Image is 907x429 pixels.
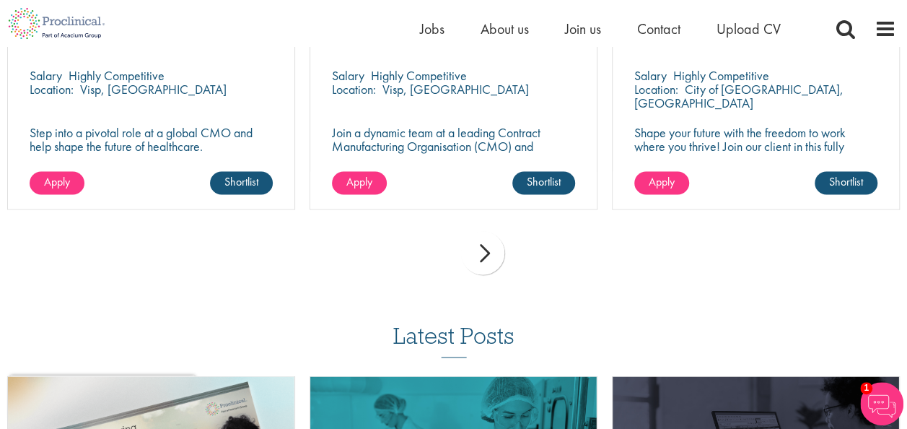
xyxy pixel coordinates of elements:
span: 1 [860,382,872,394]
img: Chatbot [860,382,903,425]
h3: Latest Posts [393,323,514,357]
span: Location: [30,81,74,97]
a: Apply [30,171,84,194]
span: Apply [346,174,372,189]
a: Jobs [420,19,444,38]
a: Shortlist [512,171,575,194]
span: Salary [30,67,62,84]
span: Apply [649,174,675,189]
a: Upload CV [717,19,781,38]
p: Highly Competitive [69,67,165,84]
p: Step into a pivotal role at a global CMO and help shape the future of healthcare. [30,126,273,153]
p: Highly Competitive [371,67,467,84]
p: Visp, [GEOGRAPHIC_DATA] [80,81,227,97]
span: Salary [634,67,667,84]
a: Shortlist [815,171,877,194]
a: Contact [637,19,680,38]
a: Apply [634,171,689,194]
div: next [461,231,504,274]
a: Join us [565,19,601,38]
p: Visp, [GEOGRAPHIC_DATA] [382,81,529,97]
p: Shape your future with the freedom to work where you thrive! Join our client in this fully remote... [634,126,877,167]
span: Location: [332,81,376,97]
p: Highly Competitive [673,67,769,84]
a: About us [481,19,529,38]
p: City of [GEOGRAPHIC_DATA], [GEOGRAPHIC_DATA] [634,81,844,111]
span: Apply [44,174,70,189]
a: Shortlist [210,171,273,194]
p: Join a dynamic team at a leading Contract Manufacturing Organisation (CMO) and contribute to grou... [332,126,575,181]
span: Salary [332,67,364,84]
a: Apply [332,171,387,194]
span: Location: [634,81,678,97]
